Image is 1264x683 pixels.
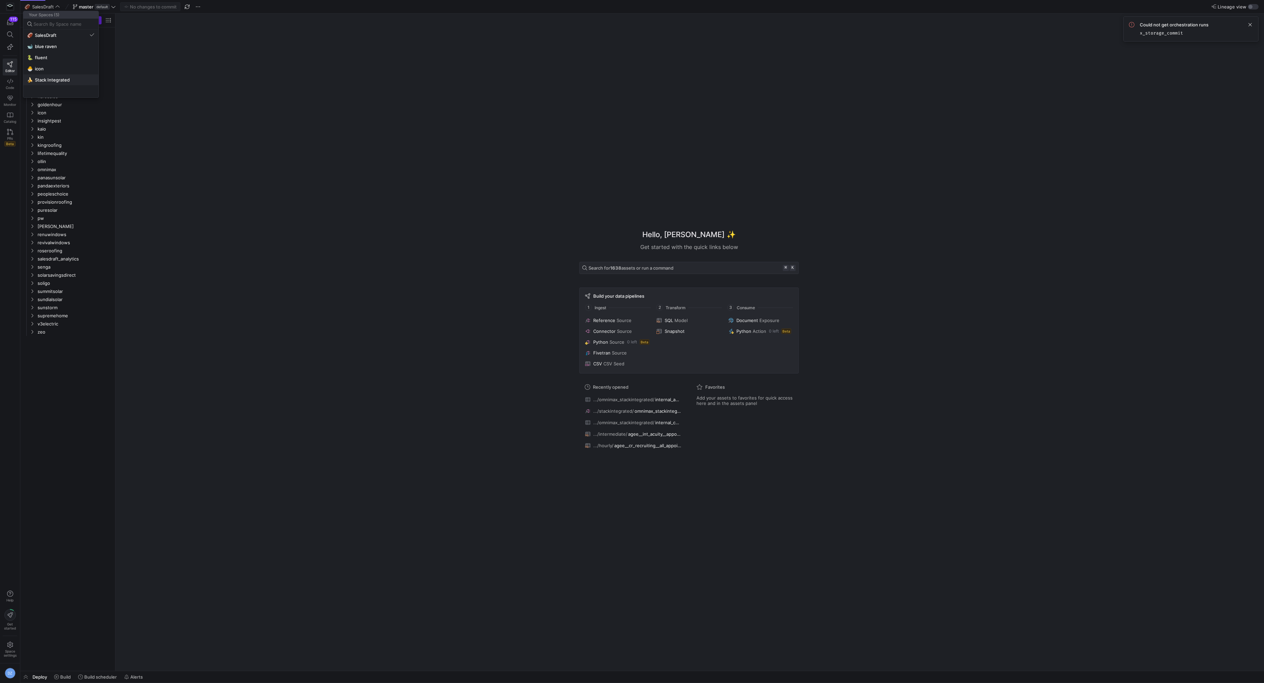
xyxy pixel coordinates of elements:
code: x_storage_commit [1140,30,1183,36]
span: 🐍 [27,55,32,60]
span: SalesDraft [35,32,57,38]
span: Stack Integrated [35,77,70,83]
span: Could not get orchestration runs [1140,22,1208,27]
span: 🏈 [27,33,32,38]
input: Search By Space name [34,21,94,27]
span: blue raven [35,44,57,49]
span: icon [35,66,44,71]
span: 🍌 [27,77,32,82]
span: 🐣 [27,66,32,71]
span: Your Spaces (5) [23,11,98,19]
span: fluent [35,55,47,60]
span: 🐋 [27,44,32,49]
